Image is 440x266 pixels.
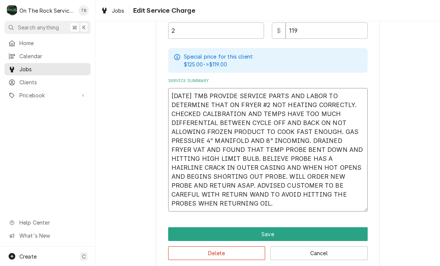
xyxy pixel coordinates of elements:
[4,76,91,88] a: Clients
[4,216,91,229] a: Go to Help Center
[19,65,87,73] span: Jobs
[4,63,91,75] a: Jobs
[168,227,368,241] button: Save
[131,6,195,16] span: Edit Service Charge
[4,37,91,49] a: Home
[168,78,368,212] div: Service Summary
[168,78,368,84] label: Service Summary
[18,24,59,31] span: Search anything
[168,88,368,212] textarea: [DATE] TMB PROVIDE SERVICE PARTS AND LABOR TO DETERMINE THAT ON FRYER #2 NOT HEATING CORRECTLY. C...
[19,91,76,99] span: Pricebook
[4,50,91,62] a: Calendar
[168,246,265,260] button: Delete
[19,39,87,47] span: Home
[19,78,87,86] span: Clients
[4,229,91,242] a: Go to What's New
[168,241,368,260] div: Button Group Row
[168,6,264,39] div: [object Object]
[270,246,368,260] button: Cancel
[19,52,87,60] span: Calendar
[168,227,368,260] div: Button Group
[78,5,89,16] div: TB
[4,89,91,101] a: Go to Pricebook
[272,22,286,39] div: $
[7,5,17,16] div: O
[168,227,368,241] div: Button Group Row
[19,219,86,226] span: Help Center
[82,253,86,260] span: C
[98,4,128,17] a: Jobs
[82,24,86,31] span: K
[19,7,74,15] div: On The Rock Services
[184,53,254,60] p: Special price for this client:
[72,24,77,31] span: ⌘
[272,6,368,39] div: [object Object]
[184,61,227,68] span: $125.00 -> $119.00
[19,232,86,240] span: What's New
[78,5,89,16] div: Todd Brady's Avatar
[112,7,125,15] span: Jobs
[4,21,91,34] button: Search anything⌘K
[19,253,37,260] span: Create
[7,5,17,16] div: On The Rock Services's Avatar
